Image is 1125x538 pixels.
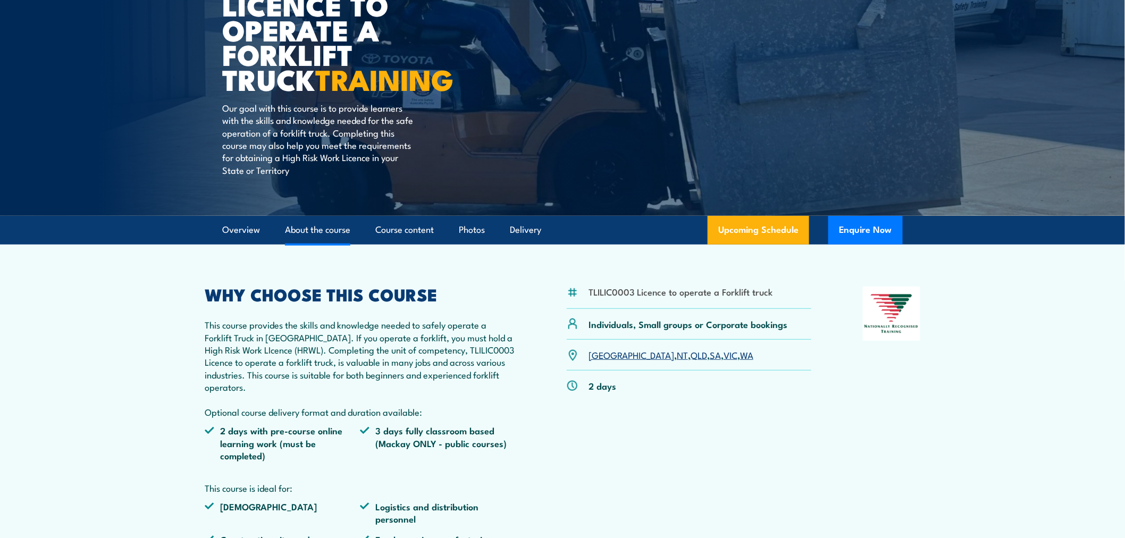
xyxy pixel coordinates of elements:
p: 2 days [589,380,616,392]
li: Logistics and distribution personnel [360,500,515,525]
h2: WHY CHOOSE THIS COURSE [205,287,515,301]
button: Enquire Now [828,216,903,245]
a: SA [710,348,721,361]
a: Upcoming Schedule [708,216,809,245]
a: Photos [459,216,485,244]
a: About the course [285,216,350,244]
p: This course provides the skills and knowledge needed to safely operate a Forklift Truck in [GEOGR... [205,318,515,418]
p: Our goal with this course is to provide learners with the skills and knowledge needed for the saf... [222,102,416,176]
p: , , , , , [589,349,753,361]
li: [DEMOGRAPHIC_DATA] [205,500,360,525]
a: Delivery [510,216,541,244]
li: TLILIC0003 Licence to operate a Forklift truck [589,285,773,298]
li: 2 days with pre-course online learning work (must be completed) [205,424,360,461]
p: This course is ideal for: [205,482,515,494]
a: VIC [724,348,737,361]
a: WA [740,348,753,361]
a: [GEOGRAPHIC_DATA] [589,348,674,361]
a: NT [677,348,688,361]
a: Course content [375,216,434,244]
img: Nationally Recognised Training logo. [863,287,920,341]
li: 3 days fully classroom based (Mackay ONLY - public courses) [360,424,515,461]
p: Individuals, Small groups or Corporate bookings [589,318,787,330]
strong: TRAINING [315,56,454,100]
a: Overview [222,216,260,244]
a: QLD [691,348,707,361]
